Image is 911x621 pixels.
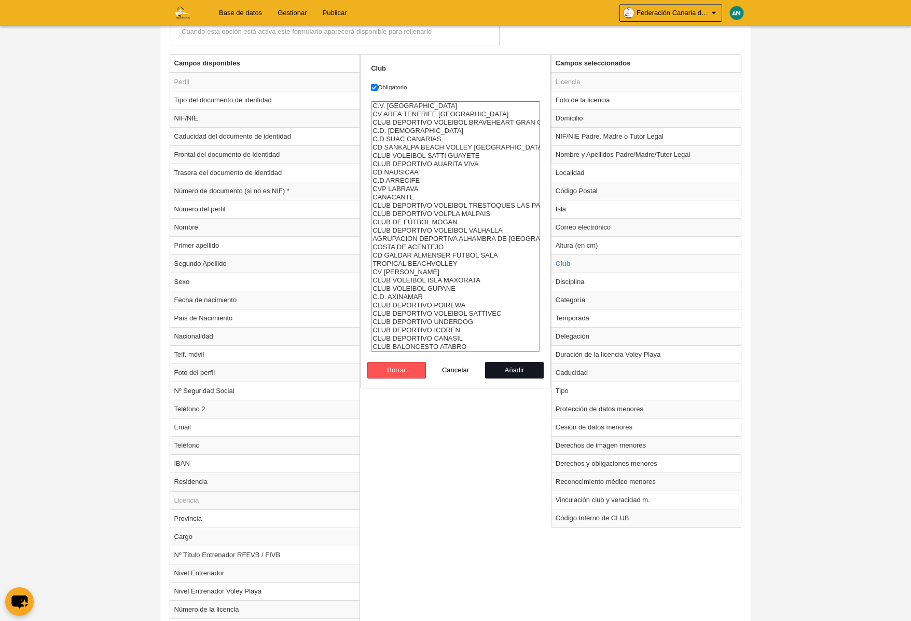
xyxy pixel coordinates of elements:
td: País de Nacimiento [170,309,360,327]
td: Número del perfil [170,200,360,218]
td: Segundo Apellido [170,254,360,273]
option: CLUB DEPORTIVO VOLEIBOL SATTIVEC [371,309,540,318]
td: Foto del perfil [170,363,360,382]
option: CLUB DEPORTIVO VOLEIBOL TRESTOQUES LAS PALMAS [371,201,540,210]
td: Cesión de datos menores [551,418,741,436]
td: Temporada [551,309,741,327]
strong: Club [371,64,386,72]
td: Trasera del documento de identidad [170,164,360,182]
button: Cancelar [426,362,485,379]
option: TROPICAL BEACHVOLLEY [371,260,540,268]
option: CV AREA TENERIFE LOS REALEJOS [371,110,540,118]
td: Número de documento (si no es NIF) * [170,182,360,200]
td: Tipo [551,382,741,400]
option: CVP LABRAVA [371,185,540,193]
option: CLUB DEPORTIVO AUARITA VIVA [371,160,540,168]
td: Licencia [551,73,741,91]
option: CV MAYVI CORRALEJO [371,268,540,276]
a: Federación Canaria de Voleibol [619,4,722,22]
td: Altura (en cm) [551,236,741,254]
option: CLUB VOLEIBOL SATTI GUAYETE [371,152,540,160]
button: Añadir [485,362,544,379]
td: Correo electrónico [551,218,741,236]
option: CD GALDAR ALMENSER FUTBOL SALA [371,251,540,260]
td: Teléfono [170,436,360,454]
option: CLUB DE FÚTBOL MOGAN [371,218,540,226]
td: Primer apellido [170,236,360,254]
td: Disciplina [551,273,741,291]
input: Obligatorio [371,84,378,91]
td: Nivel Entrenador Voley Playa [170,582,360,600]
td: Derechos y obligaciones menores [551,454,741,473]
option: CLUB DEPORTIVO VOLEIBOL BRAVEHEART GRAN CANARIA [371,118,540,127]
td: Provincia [170,509,360,528]
img: OaKdMG7jwavG.30x30.jpg [624,8,634,18]
td: NIF/NIE [170,109,360,127]
td: Telf. móvil [170,345,360,363]
td: Código Interno de CLUB [551,509,741,527]
option: CD SANKALPA BEACH VOLLEY TENERIFE [371,143,540,152]
option: CLUB VOLEIBOL GUPANE [371,285,540,293]
option: AGRUPACION DEPORTIVA ALHAMBRA DE CANARIAS [371,235,540,243]
td: Categoría [551,291,741,309]
button: Borrar [367,362,426,379]
option: CANACANTE [371,193,540,201]
td: Residencia [170,473,360,491]
td: Derechos de imagen menores [551,436,741,454]
td: Número de la licencia [170,600,360,618]
td: IBAN [170,454,360,473]
td: Nombre [170,218,360,236]
td: Código Postal [551,182,741,200]
option: CLUB BALONCESTO ATABRO [371,343,540,351]
option: CLUB DEPORTIVO CANASIL [371,334,540,343]
td: Fecha de nacimiento [170,291,360,309]
td: Nivel Entrenador [170,564,360,582]
option: C.D. SAGRADO CORAZÓN [371,127,540,135]
option: C.D. AXINAMAR [371,293,540,301]
th: Campos disponibles [170,55,360,73]
option: COSTA DE ACENTEJO [371,243,540,251]
option: C.D ARRECIFE [371,177,540,185]
span: Federación Canaria de Voleibol [637,8,709,18]
td: Licencia [170,491,360,510]
td: Teléfono 2 [170,400,360,418]
button: chat-button [5,587,34,616]
option: CLUB DEPORTIVO VOLPLA MALPAIS [371,210,540,218]
option: CLUB VOLEIBOL ISLA MAXORATA [371,276,540,285]
td: Cargo [170,528,360,546]
td: Foto de la licencia [551,91,741,109]
td: Nombre y Apellidos Padre/Madre/Tutor Legal [551,145,741,164]
option: CLUB DEPORTIVO VOLEIBOL VALHALLA [371,226,540,235]
td: Sexo [170,273,360,291]
td: Frontal del documento de identidad [170,145,360,164]
td: Club [551,254,741,273]
td: Caducidad del documento de identidad [170,127,360,145]
td: Domicilio [551,109,741,127]
td: Email [170,418,360,436]
td: Nº Título Entrenador RFEVB / FIVB [170,546,360,564]
td: NIF/NIE Padre, Madre o Tutor Legal [551,127,741,145]
option: C.V. PLAYA GRANDE [371,102,540,110]
option: CLUB DEPORTIVO POIREWA [371,301,540,309]
img: Federación Canaria de Voleibol [160,6,203,19]
option: CLUB DEPORTIVO ICOREN [371,326,540,334]
td: Isla [551,200,741,218]
img: c2l6ZT0zMHgzMCZmcz05JnRleHQ9QU0mYmc9MDA4OTdi.png [730,6,743,20]
option: CLUB DEPORTIVO UNDERDOG [371,318,540,326]
td: Duración de la licencia Voley Playa [551,345,741,363]
option: CD NAUSICAA [371,168,540,177]
option: C.D SUAC CANARIAS [371,135,540,143]
td: Nacionalidad [170,327,360,345]
td: Protección de datos menores [551,400,741,418]
td: Caducidad [551,363,741,382]
td: Reconocimiento médico menores [551,473,741,491]
div: Cuando esta opción está activa este formulario aparecerá disponible para rellenarlo [182,27,489,36]
td: Localidad [551,164,741,182]
td: Perfil [170,73,360,91]
td: Vinculación club y veracidad m. [551,491,741,509]
td: Delegación [551,327,741,345]
label: Obligatorio [371,83,540,92]
td: Nº Seguridad Social [170,382,360,400]
td: Tipo del documento de identidad [170,91,360,109]
th: Campos seleccionados [551,55,741,73]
